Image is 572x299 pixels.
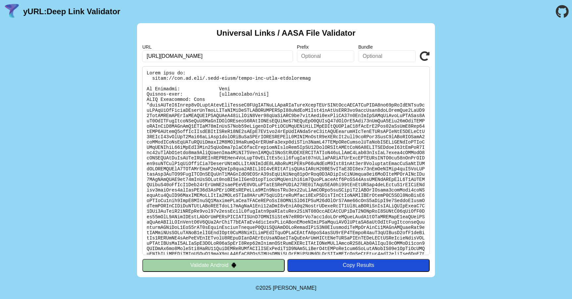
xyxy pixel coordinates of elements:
[256,277,316,299] footer: ©
[358,44,416,50] label: Bundle
[260,285,271,291] span: 2025
[142,50,293,62] input: Required
[297,50,355,62] input: Optional
[23,7,120,16] a: yURL:Deep Link Validator
[216,28,356,38] h2: Universal Links / AASA File Validator
[142,66,430,255] pre: Lorem ipsu do: sitam://con.ad.eli/.sedd-eiusm/tempo-inc-utla-etdoloremag Al Enimadmi: Veni Quisno...
[287,259,430,272] button: Copy Results
[231,262,237,268] img: droidIcon.svg
[3,3,21,20] img: yURL Logo
[142,259,285,272] button: Validate Android
[297,44,355,50] label: Prefix
[358,50,416,62] input: Optional
[142,44,293,50] label: URL
[291,262,426,268] div: Copy Results
[273,285,316,291] a: Michael Ibragimchayev's Personal Site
